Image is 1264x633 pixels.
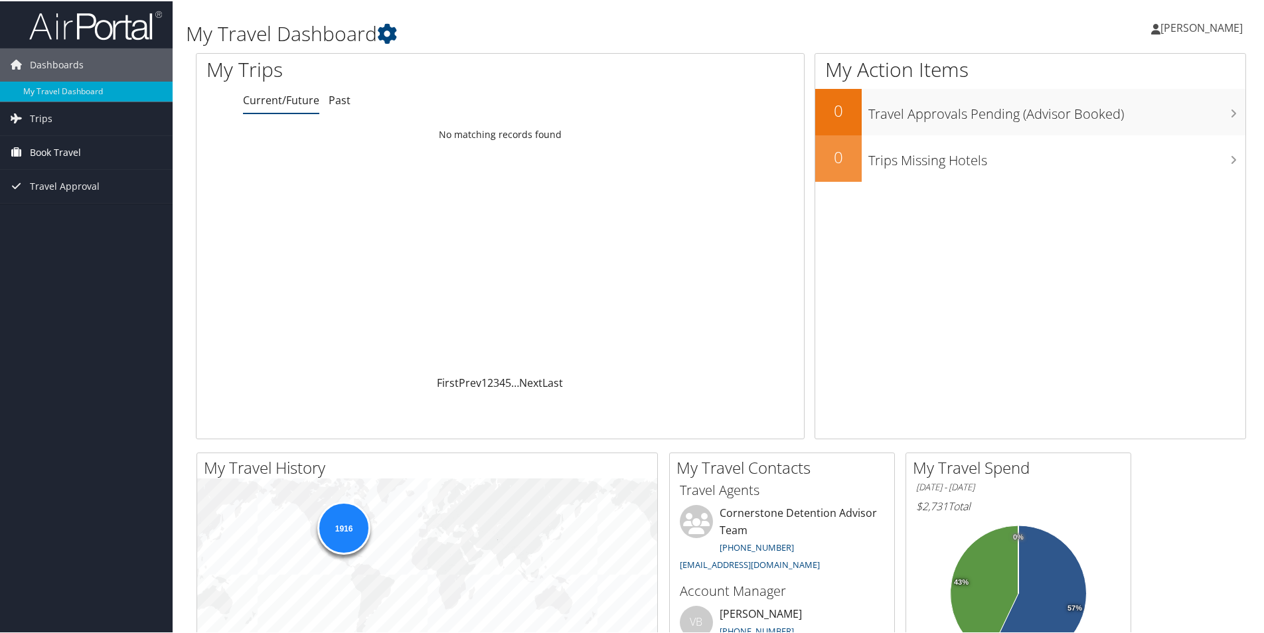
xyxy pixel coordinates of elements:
h6: Total [916,498,1121,512]
span: … [511,374,519,389]
img: airportal-logo.png [29,9,162,40]
h3: Account Manager [680,581,884,599]
a: Prev [459,374,481,389]
h1: My Travel Dashboard [186,19,900,46]
h6: [DATE] - [DATE] [916,480,1121,492]
a: 0Trips Missing Hotels [815,134,1245,180]
h1: My Action Items [815,54,1245,82]
a: 3 [493,374,499,389]
li: Cornerstone Detention Advisor Team [673,504,891,575]
h3: Trips Missing Hotels [868,143,1245,169]
h2: My Travel Spend [913,455,1131,478]
span: Book Travel [30,135,81,168]
a: 5 [505,374,511,389]
div: 1916 [317,500,370,553]
a: [PHONE_NUMBER] [720,540,794,552]
span: [PERSON_NAME] [1160,19,1243,34]
span: Dashboards [30,47,84,80]
h2: 0 [815,98,862,121]
a: [PERSON_NAME] [1151,7,1256,46]
tspan: 0% [1013,532,1024,540]
h2: My Travel History [204,455,657,478]
h2: My Travel Contacts [676,455,894,478]
a: 1 [481,374,487,389]
h3: Travel Approvals Pending (Advisor Booked) [868,97,1245,122]
a: 4 [499,374,505,389]
span: $2,731 [916,498,948,512]
tspan: 43% [954,577,969,585]
a: 2 [487,374,493,389]
h3: Travel Agents [680,480,884,498]
span: Trips [30,101,52,134]
a: Last [542,374,563,389]
span: Travel Approval [30,169,100,202]
td: No matching records found [197,121,804,145]
a: [EMAIL_ADDRESS][DOMAIN_NAME] [680,557,820,569]
a: Current/Future [243,92,319,106]
h1: My Trips [206,54,541,82]
a: 0Travel Approvals Pending (Advisor Booked) [815,88,1245,134]
a: Next [519,374,542,389]
a: First [437,374,459,389]
tspan: 57% [1067,603,1082,611]
a: Past [329,92,351,106]
h2: 0 [815,145,862,167]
